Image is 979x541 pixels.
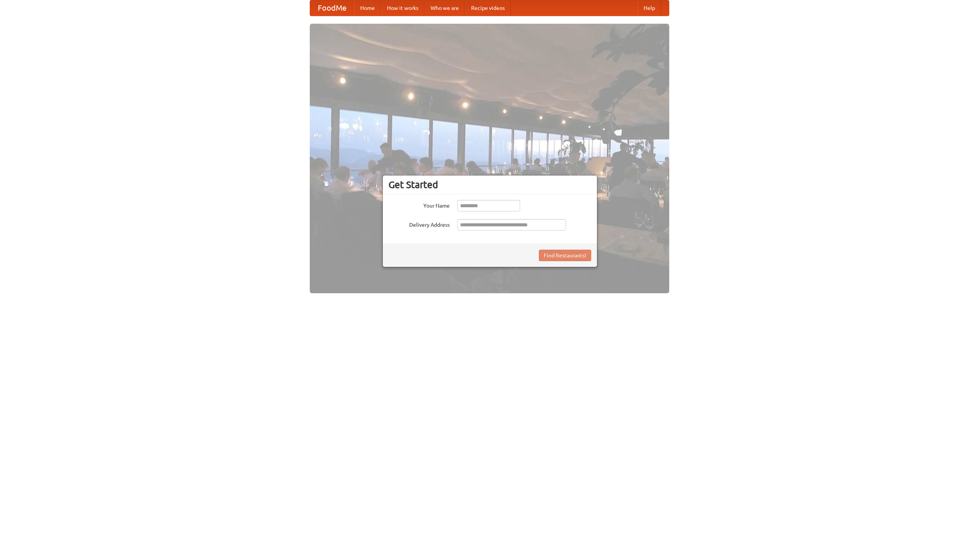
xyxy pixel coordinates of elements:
label: Delivery Address [389,219,450,229]
a: FoodMe [310,0,354,16]
label: Your Name [389,200,450,210]
button: Find Restaurants! [539,250,591,261]
h3: Get Started [389,179,591,190]
a: Home [354,0,381,16]
a: Recipe videos [465,0,511,16]
a: How it works [381,0,424,16]
a: Help [637,0,661,16]
a: Who we are [424,0,465,16]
